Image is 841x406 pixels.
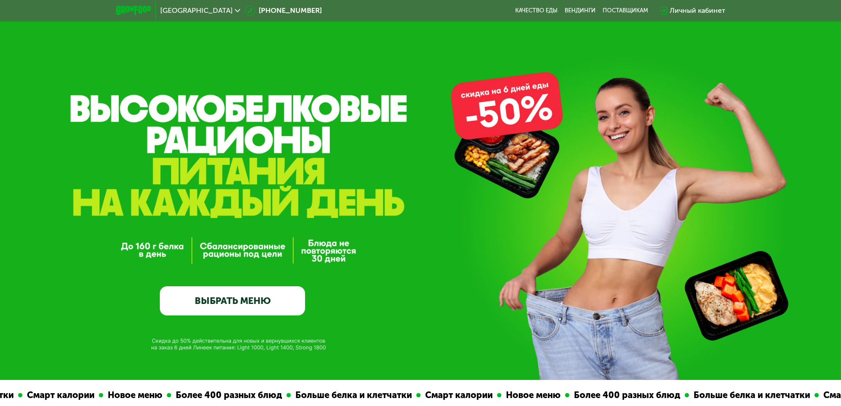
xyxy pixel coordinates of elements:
div: Личный кабинет [670,5,725,16]
a: Вендинги [565,7,596,14]
div: Больше белка и клетчатки [285,388,411,402]
a: Качество еды [515,7,558,14]
div: Смарт калории [415,388,491,402]
div: поставщикам [603,7,648,14]
span: [GEOGRAPHIC_DATA] [160,7,233,14]
div: Больше белка и клетчатки [683,388,809,402]
a: [PHONE_NUMBER] [245,5,322,16]
div: Более 400 разных блюд [166,388,281,402]
div: Более 400 разных блюд [564,388,679,402]
div: Новое меню [98,388,161,402]
div: Новое меню [496,388,559,402]
div: Смарт калории [17,388,93,402]
a: ВЫБРАТЬ МЕНЮ [160,286,305,315]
